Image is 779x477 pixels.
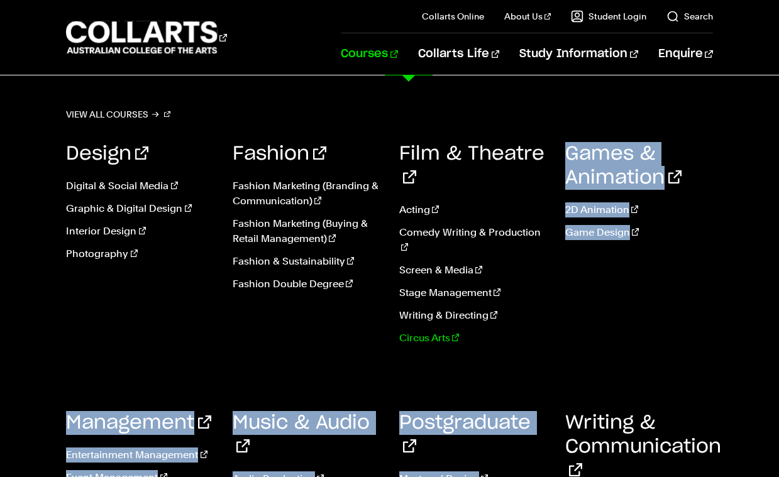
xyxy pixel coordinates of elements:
a: Fashion Marketing (Branding & Communication) [233,178,380,209]
a: Graphic & Digital Design [66,201,214,216]
a: Fashion & Sustainability [233,254,380,269]
a: Comedy Writing & Production [399,225,547,255]
a: 2D Animation [565,202,713,217]
a: Interior Design [66,224,214,239]
a: Design [66,145,148,163]
a: Stage Management [399,285,547,300]
a: Photography [66,246,214,261]
a: Acting [399,202,547,217]
a: About Us [504,10,551,23]
a: Management [66,414,211,432]
a: Courses [341,33,398,75]
a: View all courses [66,106,170,123]
div: Go to homepage [66,19,227,55]
a: Collarts Life [418,33,499,75]
a: Games & Animation [565,145,682,187]
a: Collarts Online [422,10,484,23]
a: Fashion Double Degree [233,277,380,292]
a: Music & Audio [233,414,370,456]
a: Postgraduate [399,414,531,456]
a: Film & Theatre [399,145,544,187]
a: Writing & Directing [399,308,547,323]
a: Search [666,10,713,23]
a: Fashion [233,145,326,163]
a: Digital & Social Media [66,178,214,194]
a: Fashion Marketing (Buying & Retail Management) [233,216,380,246]
a: Game Design [565,225,713,240]
a: Circus Arts [399,331,547,346]
a: Student Login [571,10,646,23]
a: Entertainment Management [66,447,214,463]
a: Enquire [658,33,713,75]
a: Screen & Media [399,263,547,278]
a: Study Information [519,33,638,75]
